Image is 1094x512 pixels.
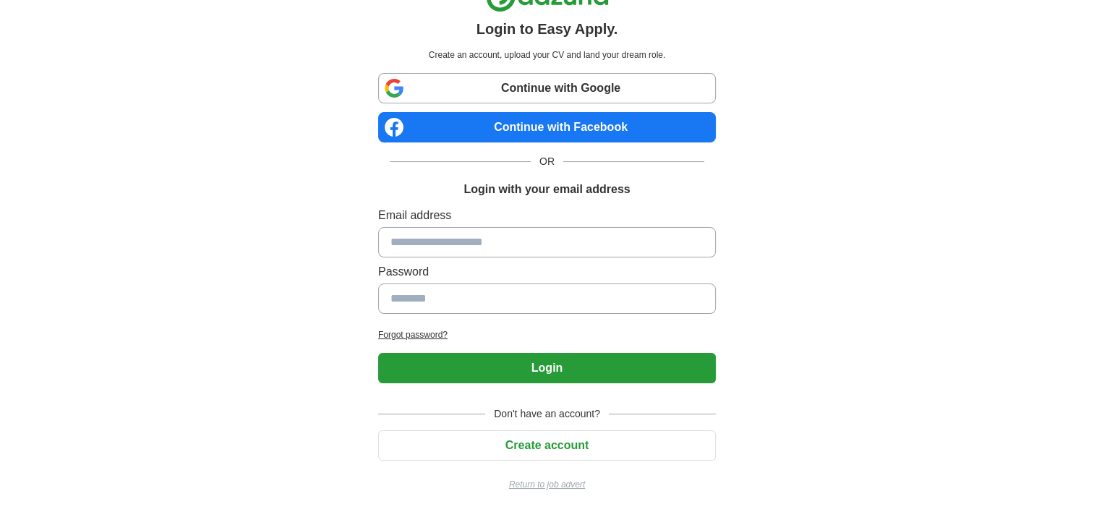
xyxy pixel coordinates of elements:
a: Forgot password? [378,328,716,341]
a: Return to job advert [378,478,716,491]
span: Don't have an account? [485,406,609,422]
button: Create account [378,430,716,461]
a: Continue with Google [378,73,716,103]
h1: Login to Easy Apply. [477,18,618,40]
h1: Login with your email address [463,181,630,198]
p: Create an account, upload your CV and land your dream role. [381,48,713,61]
a: Continue with Facebook [378,112,716,142]
button: Login [378,353,716,383]
a: Create account [378,439,716,451]
label: Password [378,263,716,281]
label: Email address [378,207,716,224]
span: OR [531,154,563,169]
